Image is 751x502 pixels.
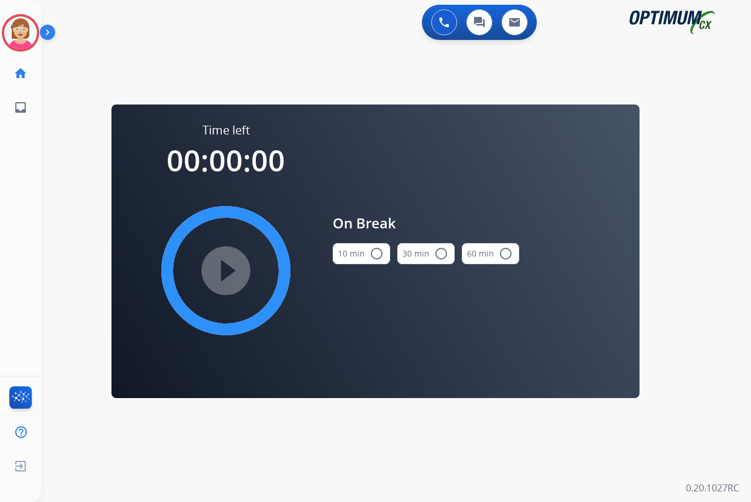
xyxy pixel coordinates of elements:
p: 0.20.1027RC [686,481,739,495]
mat-icon: inbox [13,100,28,114]
span: Time left [202,122,250,139]
span: On Break [333,213,519,234]
mat-icon: radio_button_unchecked [370,247,384,261]
mat-icon: radio_button_unchecked [499,247,513,261]
img: avatar [4,16,37,49]
button: 60 min [462,243,519,264]
span: 00:00:00 [167,140,285,180]
mat-icon: radio_button_unchecked [434,247,448,261]
button: 10 min [333,243,390,264]
mat-icon: home [13,66,28,80]
button: 30 min [397,243,455,264]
